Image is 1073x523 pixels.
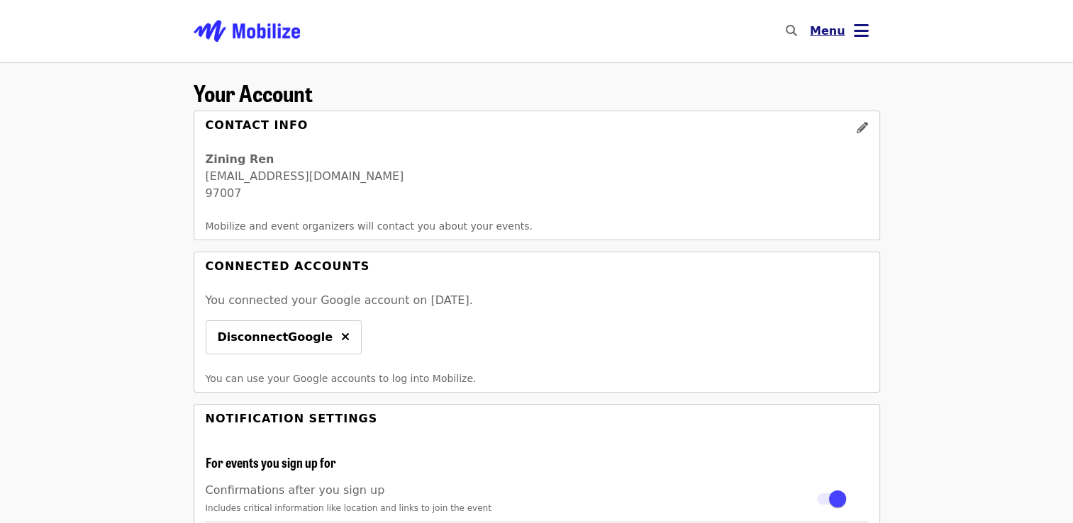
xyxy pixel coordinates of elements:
[206,503,491,513] span: Includes critical information like location and links to join the event
[206,117,308,145] div: Contact Info
[194,76,313,109] span: Your Account
[206,371,868,386] p: You can use your Google accounts to log into Mobilize.
[806,14,817,48] input: Search
[857,121,868,135] i: pencil icon
[206,185,868,202] div: 97007
[218,329,333,346] span: Disconnect Google
[810,24,845,38] span: Menu
[206,151,868,168] div: Zining Ren
[786,24,797,38] i: search icon
[206,258,370,275] div: Connected Accounts
[845,111,879,145] button: edit
[206,320,362,354] button: DisconnectGoogle
[341,330,350,344] i: times icon
[206,292,868,309] p: You connected your Google account on [DATE] .
[206,219,868,234] p: Mobilize and event organizers will contact you about your events.
[206,483,385,497] span: Confirmations after you sign up
[194,9,300,54] img: Mobilize - Home
[206,168,868,185] div: [EMAIL_ADDRESS][DOMAIN_NAME]
[854,21,869,41] i: bars icon
[206,410,378,427] div: Notification Settings
[799,14,880,48] button: Toggle account menu
[206,453,336,471] span: For events you sign up for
